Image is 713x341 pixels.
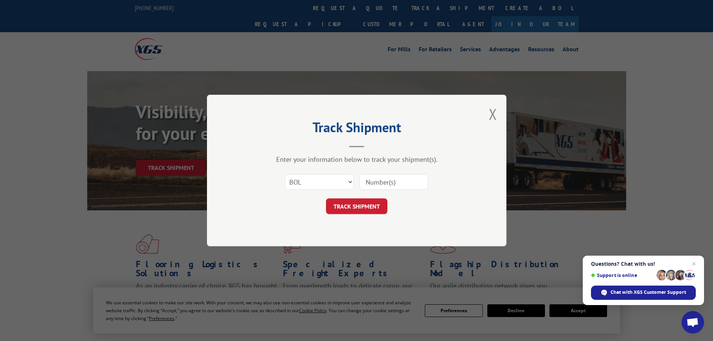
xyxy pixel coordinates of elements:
[326,198,387,214] button: TRACK SHIPMENT
[359,174,428,190] input: Number(s)
[591,273,654,278] span: Support is online
[244,155,469,164] div: Enter your information below to track your shipment(s).
[610,289,686,296] span: Chat with XGS Customer Support
[591,261,696,267] span: Questions? Chat with us!
[244,122,469,136] h2: Track Shipment
[489,104,497,124] button: Close modal
[682,311,704,334] div: Open chat
[689,259,698,268] span: Close chat
[591,286,696,300] div: Chat with XGS Customer Support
